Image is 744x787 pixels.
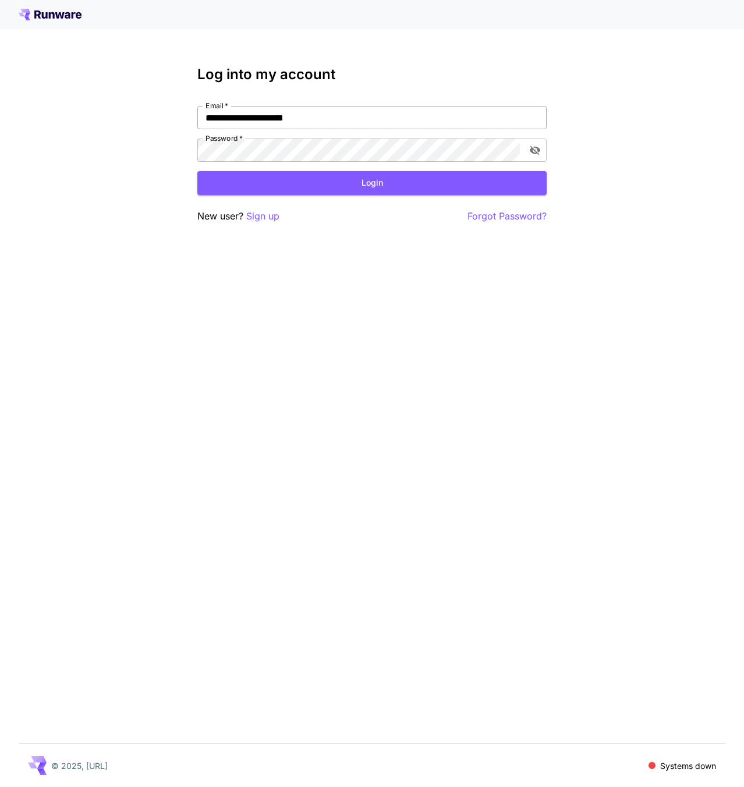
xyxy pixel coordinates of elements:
[197,209,279,224] p: New user?
[51,760,108,772] p: © 2025, [URL]
[206,133,243,143] label: Password
[197,171,547,195] button: Login
[197,66,547,83] h3: Log into my account
[660,760,716,772] p: Systems down
[206,101,228,111] label: Email
[246,209,279,224] button: Sign up
[467,209,547,224] button: Forgot Password?
[525,140,545,161] button: toggle password visibility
